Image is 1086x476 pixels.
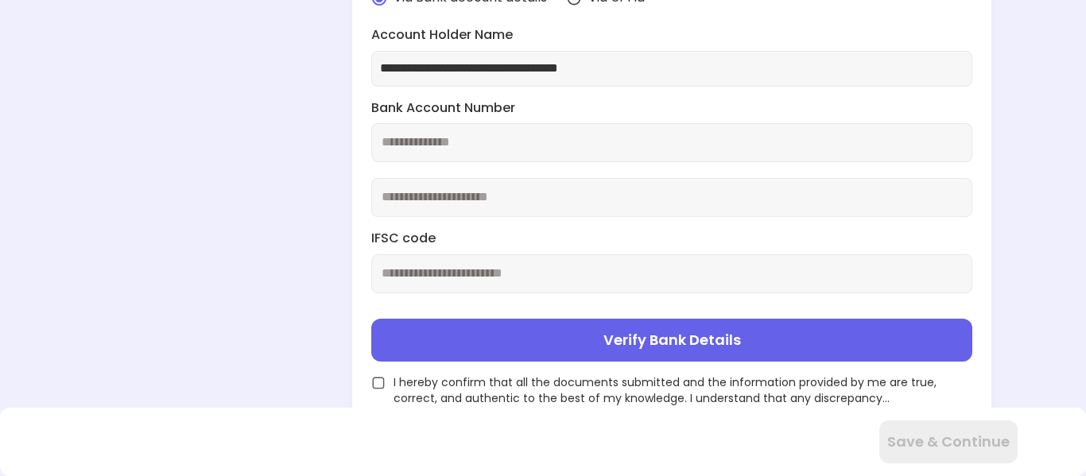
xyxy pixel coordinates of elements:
label: Account Holder Name [371,26,972,45]
img: unchecked [371,376,386,390]
button: Verify Bank Details [371,319,972,362]
button: Save & Continue [879,420,1018,463]
label: Bank Account Number [371,99,972,118]
label: IFSC code [371,230,972,248]
span: I hereby confirm that all the documents submitted and the information provided by me are true, co... [394,374,972,406]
